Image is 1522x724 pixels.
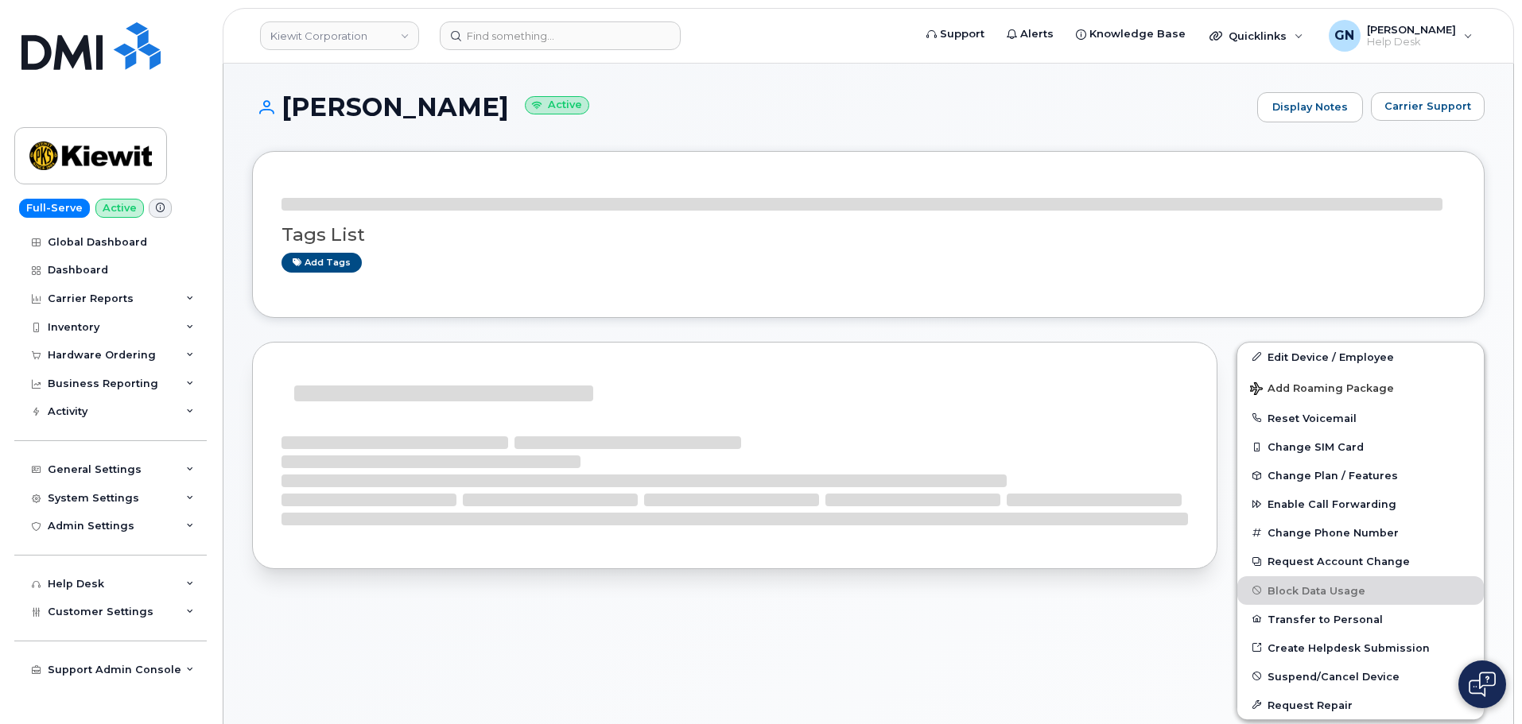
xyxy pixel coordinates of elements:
button: Reset Voicemail [1237,404,1484,432]
button: Block Data Usage [1237,576,1484,605]
a: Add tags [281,253,362,273]
img: Open chat [1469,672,1496,697]
h1: [PERSON_NAME] [252,93,1249,121]
small: Active [525,96,589,114]
button: Transfer to Personal [1237,605,1484,633]
button: Request Account Change [1237,547,1484,575]
button: Change SIM Card [1237,432,1484,461]
button: Change Plan / Features [1237,461,1484,490]
a: Edit Device / Employee [1237,343,1484,371]
span: Add Roaming Package [1250,382,1394,397]
span: Enable Call Forwarding [1268,498,1396,510]
a: Create Helpdesk Submission [1237,633,1484,662]
button: Suspend/Cancel Device [1237,662,1484,691]
button: Enable Call Forwarding [1237,490,1484,518]
a: Display Notes [1257,92,1363,122]
span: Carrier Support [1384,99,1471,114]
button: Change Phone Number [1237,518,1484,547]
button: Carrier Support [1371,92,1485,121]
span: Change Plan / Features [1268,470,1398,482]
span: Suspend/Cancel Device [1268,670,1400,682]
button: Add Roaming Package [1237,371,1484,404]
button: Request Repair [1237,691,1484,719]
h3: Tags List [281,225,1455,245]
